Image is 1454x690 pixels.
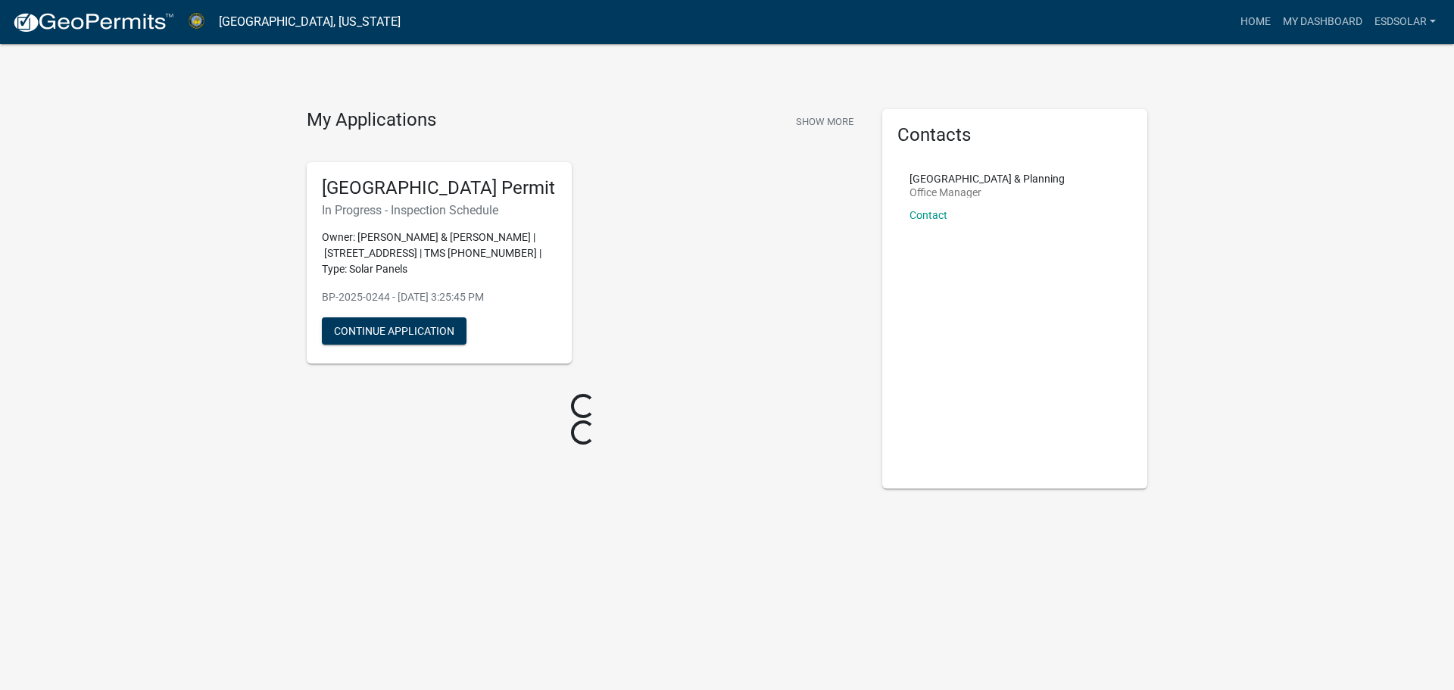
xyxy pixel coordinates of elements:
p: Office Manager [910,187,1065,198]
button: Show More [790,109,860,134]
h5: Contacts [897,124,1132,146]
h5: [GEOGRAPHIC_DATA] Permit [322,177,557,199]
p: [GEOGRAPHIC_DATA] & Planning [910,173,1065,184]
p: BP-2025-0244 - [DATE] 3:25:45 PM [322,289,557,305]
p: Owner: [PERSON_NAME] & [PERSON_NAME] | [STREET_ADDRESS] | TMS [PHONE_NUMBER] | Type: Solar Panels [322,229,557,277]
a: ESDsolar [1368,8,1442,36]
button: Continue Application [322,317,466,345]
h6: In Progress - Inspection Schedule [322,203,557,217]
a: Home [1234,8,1277,36]
a: Contact [910,209,947,221]
img: Abbeville County, South Carolina [186,11,207,32]
a: [GEOGRAPHIC_DATA], [US_STATE] [219,9,401,35]
h4: My Applications [307,109,436,132]
a: My Dashboard [1277,8,1368,36]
